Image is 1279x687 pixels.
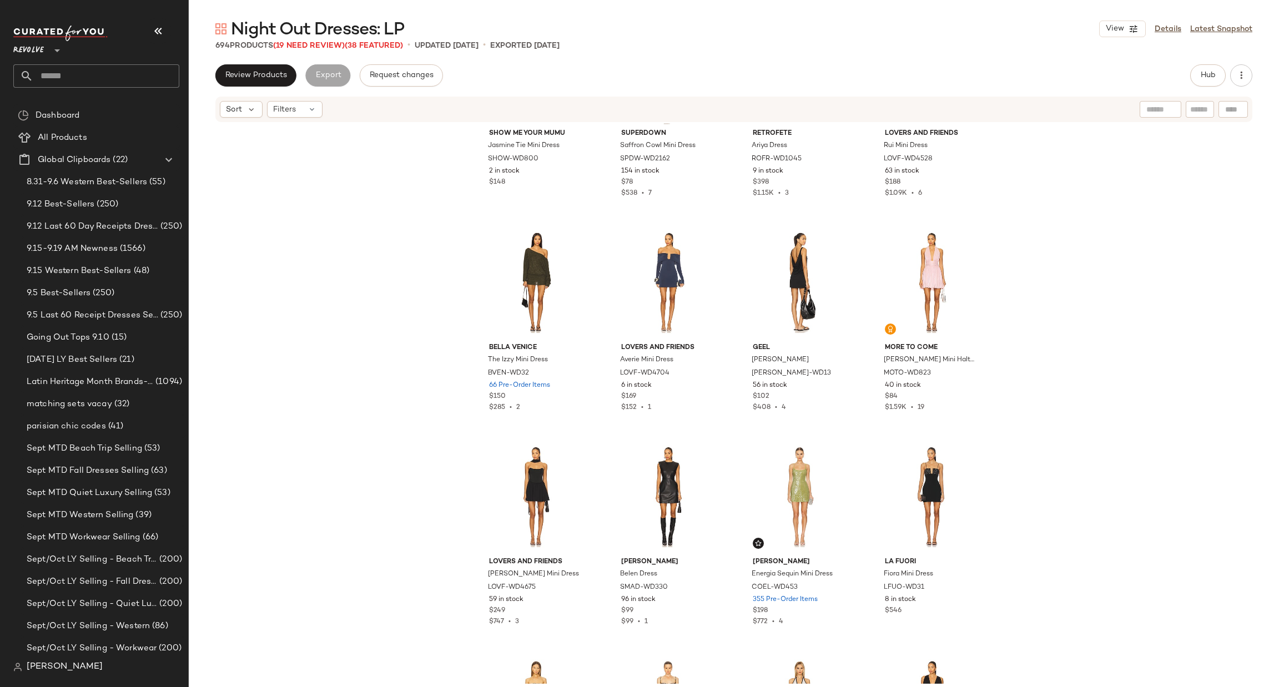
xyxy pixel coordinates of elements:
[27,509,133,522] span: Sept MTD Western Selling
[753,392,769,402] span: $102
[504,618,515,625] span: •
[369,71,434,80] span: Request changes
[27,309,158,322] span: 9.5 Last 60 Receipt Dresses Selling
[27,243,118,255] span: 9.15-9.19 AM Newness
[884,141,928,151] span: Rui Mini Dress
[147,176,165,189] span: (55)
[753,190,774,197] span: $1.15K
[27,376,153,388] span: Latin Heritage Month Brands- DO NOT DELETE
[752,583,798,593] span: COEL-WD453
[150,620,168,633] span: (86)
[744,441,855,553] img: COEL-WD453_V1.jpg
[907,190,918,197] span: •
[489,129,583,139] span: Show Me Your Mumu
[753,178,769,188] span: $398
[157,642,182,655] span: (200)
[885,595,916,605] span: 8 in stock
[644,618,648,625] span: 1
[27,331,109,344] span: Going Out Tops 9.10
[621,178,633,188] span: $78
[27,487,152,499] span: Sept MTD Quiet Luxury Selling
[1099,21,1146,37] button: View
[620,355,673,365] span: Averie Mini Dress
[1190,23,1252,35] a: Latest Snapshot
[27,198,94,211] span: 9.12 Best-Sellers
[621,404,637,411] span: $152
[612,441,724,553] img: SMAD-WD330_V1.jpg
[27,287,90,300] span: 9.5 Best-Sellers
[782,404,786,411] span: 4
[489,404,505,411] span: $285
[885,178,900,188] span: $188
[752,368,831,378] span: [PERSON_NAME]-WD13
[621,606,633,616] span: $99
[215,40,403,52] div: Products
[755,540,762,547] img: svg%3e
[27,220,158,233] span: 9.12 Last 60 Day Receipts Dresses
[515,618,519,625] span: 3
[918,190,922,197] span: 6
[648,404,651,411] span: 1
[215,42,230,50] span: 694
[620,569,657,579] span: Belen Dress
[157,553,182,566] span: (200)
[490,40,560,52] p: Exported [DATE]
[273,104,296,115] span: Filters
[1200,71,1216,80] span: Hub
[13,663,22,671] img: svg%3e
[752,569,833,579] span: Energia Sequin Mini Dress
[884,355,978,365] span: [PERSON_NAME] Mini Halter Dress
[885,606,902,616] span: $546
[884,583,924,593] span: LFUO-WD31
[753,606,768,616] span: $198
[753,618,768,625] span: $772
[488,154,538,164] span: SHOW-WD800
[885,166,919,176] span: 63 in stock
[1105,24,1124,33] span: View
[36,109,79,122] span: Dashboard
[489,595,523,605] span: 59 in stock
[621,129,715,139] span: superdown
[488,368,529,378] span: BVEN-WD32
[133,509,152,522] span: (39)
[505,404,516,411] span: •
[612,226,724,339] img: LOVF-WD4704_V1.jpg
[876,441,988,553] img: LFUO-WD31_V1.jpg
[27,353,117,366] span: [DATE] LY Best Sellers
[27,464,149,477] span: Sept MTD Fall Dresses Selling
[27,660,103,674] span: [PERSON_NAME]
[1190,64,1226,87] button: Hub
[768,618,779,625] span: •
[752,141,787,151] span: Ariya Dress
[215,23,226,34] img: svg%3e
[753,404,771,411] span: $408
[226,104,242,115] span: Sort
[885,404,907,411] span: $1.59K
[752,154,802,164] span: ROFR-WD1045
[884,368,931,378] span: MOTO-WD823
[621,392,636,402] span: $169
[621,190,637,197] span: $538
[621,595,656,605] span: 96 in stock
[27,620,150,633] span: Sept/Oct LY Selling - Western
[621,166,659,176] span: 154 in stock
[785,190,789,197] span: 3
[407,39,410,52] span: •
[152,487,170,499] span: (53)
[360,64,443,87] button: Request changes
[483,39,486,52] span: •
[273,42,345,50] span: (19 Need Review)
[158,309,182,322] span: (250)
[480,441,592,553] img: LOVF-WD4675_V1.jpg
[907,404,918,411] span: •
[621,343,715,353] span: Lovers and Friends
[27,265,132,277] span: 9.15 Western Best-Sellers
[27,398,112,411] span: matching sets vacay
[637,404,648,411] span: •
[27,642,157,655] span: Sept/Oct LY Selling - Workwear
[621,618,633,625] span: $99
[620,141,696,151] span: Saffron Cowl Mini Dress
[753,343,847,353] span: Geel
[488,355,548,365] span: The Izzy Mini Dress
[884,569,933,579] span: Fiora Mini Dress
